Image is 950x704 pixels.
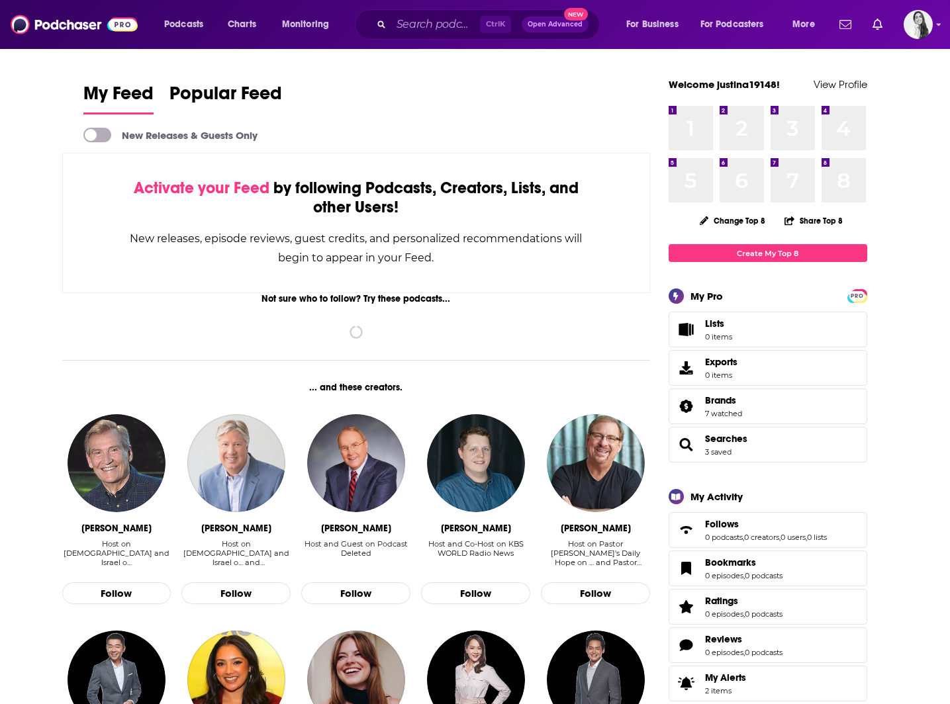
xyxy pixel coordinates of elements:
[673,521,700,539] a: Follows
[700,15,764,34] span: For Podcasters
[867,13,888,36] a: Show notifications dropdown
[814,78,867,91] a: View Profile
[705,518,827,530] a: Follows
[669,244,867,262] a: Create My Top 8
[421,539,530,558] div: Host and Co-Host on KBS WORLD Radio News
[62,539,171,568] div: Host on Holy Scriptures and Israel o…
[321,523,391,534] div: James Dobson
[669,312,867,347] a: Lists
[301,539,410,558] div: Host and Guest on Podcast Deleted
[705,672,746,683] span: My Alerts
[68,414,166,512] a: Adrian Rogers
[391,14,480,35] input: Search podcasts, credits, & more...
[187,414,285,512] a: Robert Morris
[367,9,612,40] div: Search podcasts, credits, & more...
[62,293,651,304] div: Not sure who to follow? Try these podcasts...
[705,595,738,607] span: Ratings
[904,10,933,39] span: Logged in as justina19148
[745,609,783,619] a: 0 podcasts
[705,394,742,406] a: Brands
[273,14,346,35] button: open menu
[705,332,732,341] span: 0 items
[779,533,781,542] span: ,
[705,356,737,368] span: Exports
[673,597,700,616] a: Ratings
[301,539,410,568] div: Host and Guest on Podcast Deleted
[62,582,171,605] button: Follow
[427,414,525,512] img: Jim Bulley
[134,178,269,198] span: Activate your Feed
[564,8,588,21] span: New
[743,648,745,657] span: ,
[705,633,783,645] a: Reviews
[83,82,154,112] span: My Feed
[673,674,700,693] span: My Alerts
[669,550,867,586] span: Bookmarks
[219,14,264,35] a: Charts
[705,447,732,457] a: 3 saved
[617,14,695,35] button: open menu
[522,17,589,32] button: Open AdvancedNew
[745,648,783,657] a: 0 podcasts
[11,12,138,37] img: Podchaser - Follow, Share and Rate Podcasts
[705,556,783,568] a: Bookmarks
[181,539,291,567] div: Host on [DEMOGRAPHIC_DATA] and Israel o… and [DEMOGRAPHIC_DATA]'s Podcast
[83,128,258,142] a: New Releases & Guests Only
[669,350,867,386] a: Exports
[705,433,747,445] span: Searches
[155,14,220,35] button: open menu
[743,571,745,580] span: ,
[705,318,724,330] span: Lists
[181,582,291,605] button: Follow
[421,539,530,568] div: Host and Co-Host on KBS WORLD Radio News
[705,633,742,645] span: Reviews
[745,571,783,580] a: 0 podcasts
[705,409,742,418] a: 7 watched
[83,82,154,114] a: My Feed
[692,14,783,35] button: open menu
[904,10,933,39] button: Show profile menu
[421,582,530,605] button: Follow
[705,318,732,330] span: Lists
[784,208,843,234] button: Share Top 8
[528,21,583,28] span: Open Advanced
[705,556,756,568] span: Bookmarks
[834,13,857,36] a: Show notifications dropdown
[669,78,780,91] a: Welcome justina19148!
[541,539,650,567] div: Host on Pastor [PERSON_NAME]'s Daily Hope on … and Pastor [PERSON_NAME]'s Daily Hope
[673,435,700,454] a: Searches
[806,533,807,542] span: ,
[547,414,645,512] img: Rick Warren
[169,82,282,114] a: Popular Feed
[690,490,743,503] div: My Activity
[201,523,271,534] div: Robert Morris
[301,582,410,605] button: Follow
[673,359,700,377] span: Exports
[669,589,867,625] span: Ratings
[849,290,865,300] a: PRO
[743,609,745,619] span: ,
[129,179,584,217] div: by following Podcasts, Creators, Lists, and other Users!
[783,14,831,35] button: open menu
[62,382,651,393] div: ... and these creators.
[181,539,291,568] div: Host on Holy Scriptures and Israel o… and Gateway Church's Podcast
[673,559,700,578] a: Bookmarks
[744,533,779,542] a: 0 creators
[81,523,152,534] div: Adrian Rogers
[669,388,867,424] span: Brands
[441,523,511,534] div: Jim Bulley
[743,533,744,542] span: ,
[673,320,700,339] span: Lists
[307,414,405,512] a: James Dobson
[705,394,736,406] span: Brands
[705,571,743,580] a: 0 episodes
[561,523,631,534] div: Rick Warren
[705,609,743,619] a: 0 episodes
[692,212,774,229] button: Change Top 8
[669,666,867,701] a: My Alerts
[705,595,783,607] a: Ratings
